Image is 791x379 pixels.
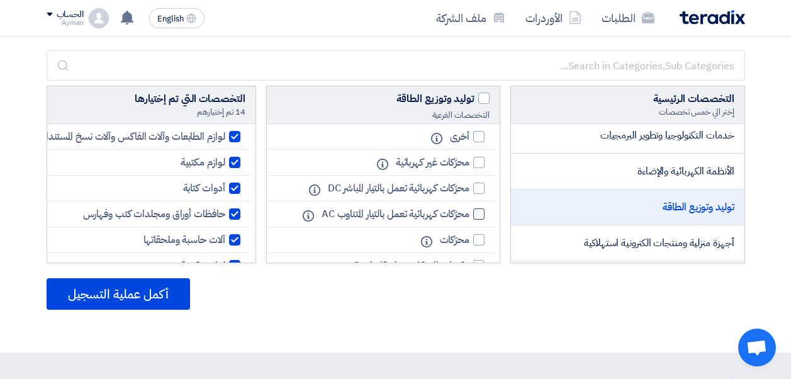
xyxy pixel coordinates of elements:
[584,235,734,251] span: أجهزة منزلية ومنتجات الكترونية استهلاكية
[663,200,734,215] span: توليد وتوزيع الطاقة
[47,278,190,310] button: أكمل عملية التسجيل
[521,106,734,118] div: إختر الي خمس تخصصات
[37,129,225,144] span: لوازم الطابعات وآلات الفاكس وآلات نسخ المستندات
[277,110,490,121] div: التخصصات الفرعية
[521,91,734,106] div: التخصصات الرئيسية
[426,3,515,33] a: ملف الشركة
[57,106,245,118] div: 14 تم إختيارهم
[328,181,469,196] span: محرّكات كهربائية تعمل بالتيار المباشر DC
[738,329,776,366] div: Open chat
[83,206,225,222] span: حافظات أوراق ومجلدات كتب وفهارس
[47,20,84,26] div: Ayman
[57,9,84,20] div: الحساب
[440,232,469,247] span: محرّكات
[181,258,225,273] span: لوازم مكتبية
[181,155,225,170] span: لوازم مكتبية
[157,14,184,23] span: English
[515,3,592,33] a: الأوردرات
[396,155,469,170] span: محرّكات غير كهربائية
[637,164,734,179] span: الأنظمة الكهربائية والإضاءة
[370,258,469,273] span: مكونات المحرّكات وملحقاتها
[183,181,225,196] span: أدوات كتابة
[143,232,225,247] span: آلات حاسبة وملحقاتها
[680,10,745,25] img: Teradix logo
[396,91,474,106] span: توليد وتوزيع الطاقة
[600,128,734,143] span: خدمات التكنولوجيا وتطوير البرمجيات
[450,129,469,144] span: أخرى
[47,50,745,81] input: Search in Categories,Sub Categories...
[149,8,205,28] button: English
[57,91,245,106] div: التخصصات التي تم إختيارها
[592,3,665,33] a: الطلبات
[322,206,469,222] span: محرّكات كهربائية تعمل بالتيار المتناوب AC
[89,8,109,28] img: profile_test.png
